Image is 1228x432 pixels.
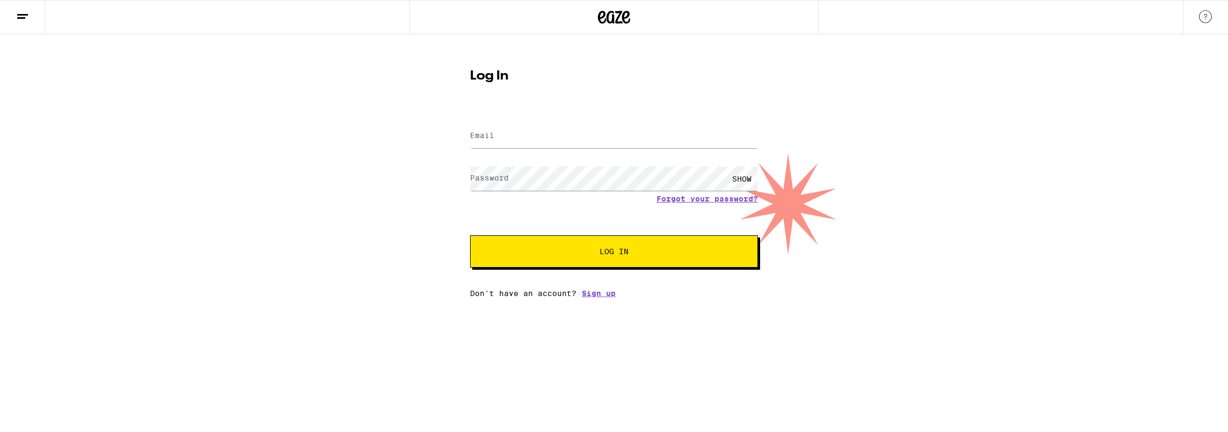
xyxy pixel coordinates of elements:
input: Email [470,124,758,148]
div: Don't have an account? [470,289,758,298]
h1: Log In [470,70,758,83]
span: Log In [599,248,629,255]
button: Log In [470,235,758,268]
a: Forgot your password? [656,195,758,203]
div: SHOW [726,167,758,191]
label: Email [470,131,494,140]
label: Password [470,174,509,182]
a: Sign up [582,289,616,298]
